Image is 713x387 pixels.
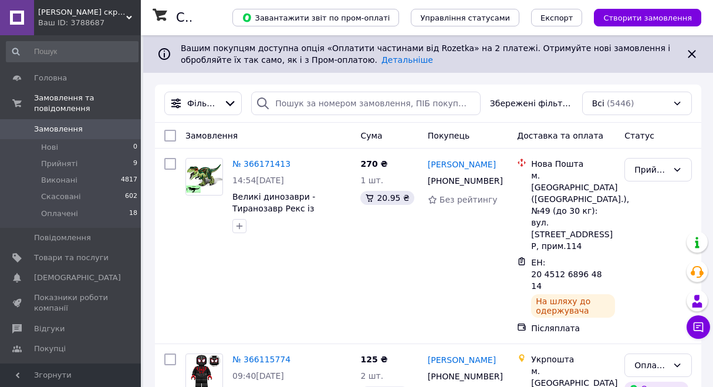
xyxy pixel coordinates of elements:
[360,371,383,381] span: 2 шт.
[232,9,399,26] button: Завантажити звіт по пром-оплаті
[34,344,66,354] span: Покупці
[187,97,219,109] span: Фільтри
[41,208,78,219] span: Оплачені
[531,294,615,318] div: На шляху до одержувача
[634,359,668,372] div: Оплачено
[34,292,109,314] span: Показники роботи компанії
[34,73,67,83] span: Головна
[186,161,222,193] img: Фото товару
[34,233,91,243] span: Повідомлення
[129,208,137,219] span: 18
[6,41,138,62] input: Пошук
[607,99,634,108] span: (5446)
[411,9,519,26] button: Управління статусами
[360,176,383,185] span: 1 шт.
[531,258,602,291] span: ЕН: 20 4512 6896 4814
[531,170,615,252] div: м. [GEOGRAPHIC_DATA] ([GEOGRAPHIC_DATA].), №49 (до 30 кг): вул. [STREET_ADDRESS] Р, прим.114
[687,315,710,339] button: Чат з покупцем
[517,131,603,140] span: Доставка та оплата
[34,324,65,334] span: Відгуки
[242,12,390,23] span: Завантажити звіт по пром-оплаті
[531,354,615,365] div: Укрпошта
[594,9,701,26] button: Створити замовлення
[232,355,290,364] a: № 366115774
[232,371,284,381] span: 09:40[DATE]
[176,11,295,25] h1: Список замовлень
[428,131,469,140] span: Покупець
[251,92,481,115] input: Пошук за номером замовлення, ПІБ покупця, номером телефону, Email, номером накладної
[490,97,573,109] span: Збережені фільтри:
[540,14,573,22] span: Експорт
[181,43,670,65] span: Вашим покупцям доступна опція «Оплатити частинами від Rozetka» на 2 платежі. Отримуйте нові замов...
[232,176,284,185] span: 14:54[DATE]
[425,368,499,385] div: [PHONE_NUMBER]
[41,191,81,202] span: Скасовані
[41,175,77,186] span: Виконані
[381,55,433,65] a: Детальніше
[440,195,498,204] span: Без рейтингу
[125,191,137,202] span: 602
[185,131,238,140] span: Замовлення
[232,159,290,169] a: № 366171413
[425,173,499,189] div: [PHONE_NUMBER]
[592,97,604,109] span: Всі
[133,159,137,169] span: 9
[133,142,137,153] span: 0
[38,7,126,18] span: Іграшкова скриня
[360,159,387,169] span: 270 ₴
[420,14,510,22] span: Управління статусами
[428,159,496,170] a: [PERSON_NAME]
[603,14,692,22] span: Створити замовлення
[34,272,121,283] span: [DEMOGRAPHIC_DATA]
[34,93,141,114] span: Замовлення та повідомлення
[38,18,141,28] div: Ваш ID: 3788687
[41,142,58,153] span: Нові
[41,159,77,169] span: Прийняті
[624,131,654,140] span: Статус
[360,191,414,205] div: 20.95 ₴
[531,9,583,26] button: Експорт
[34,253,109,263] span: Товари та послуги
[360,355,387,364] span: 125 ₴
[232,192,338,248] a: Великі динозаври - Тиранозавр Рекс із зеленим забарвленням (Тирекс) (для LEGO/лего динозаври)
[34,124,83,134] span: Замовлення
[185,158,223,196] a: Фото товару
[531,322,615,334] div: Післяплата
[634,163,668,176] div: Прийнято
[428,354,496,366] a: [PERSON_NAME]
[531,158,615,170] div: Нова Пошта
[582,12,701,22] a: Створити замовлення
[121,175,137,186] span: 4817
[360,131,382,140] span: Cума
